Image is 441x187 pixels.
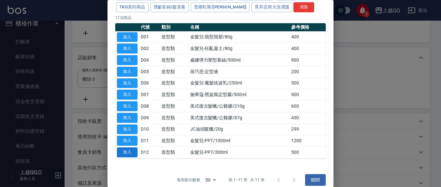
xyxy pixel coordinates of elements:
th: 代號 [139,23,160,32]
button: 加入 [117,32,138,42]
td: 造型類 [160,89,188,101]
button: 加入 [117,101,138,111]
button: 寶齡富錦/髮原素 [150,2,189,12]
p: 11 項商品 [115,15,326,21]
td: 450 [290,112,326,123]
td: 蓓巧思-定型液 [189,66,290,77]
td: D08 [139,101,160,112]
td: 造型類 [160,31,188,43]
td: 美式復古髮蠟/公雞膠/210g [189,101,290,112]
button: 育昇店用大洗潤護 [251,2,292,12]
td: 200 [290,66,326,77]
button: 加入 [117,136,138,146]
button: 關閉 [305,174,326,186]
td: D02 [139,43,160,54]
td: 造型類 [160,66,188,77]
td: D04 [139,54,160,66]
td: 299 [290,123,326,135]
td: JC油頭髮臘/20g [189,123,290,135]
td: 900 [290,54,326,66]
button: 加入 [117,147,138,157]
button: 清除 [293,2,314,12]
td: 金髮兒-PPT/300ml [189,147,290,158]
button: 加入 [117,124,138,134]
td: D05 [139,66,160,77]
td: 金髮兒-PPT/1000ml [189,135,290,147]
td: 900 [290,89,326,101]
td: D12 [139,147,160,158]
td: 400 [290,31,326,43]
th: 名稱 [189,23,290,32]
button: 加入 [117,113,138,123]
td: 造型類 [160,112,188,123]
td: 400 [290,43,326,54]
td: 威娜彈力塑型慕絲/500ml [189,54,290,66]
td: 金髮兒-魔髮炫波乳/250ml [189,77,290,89]
td: 造型類 [160,135,188,147]
button: 加入 [117,55,138,65]
td: 造型類 [160,147,188,158]
button: 加入 [117,67,138,77]
td: 造型類 [160,54,188,66]
td: 造型類 [160,123,188,135]
td: D09 [139,112,160,123]
td: 施華蔻-黑旋風定型霧/500ml [189,89,290,101]
p: 每頁顯示數量 [177,177,200,183]
td: 500 [290,77,326,89]
button: TKO系列商品 [116,2,149,12]
th: 類別 [160,23,188,32]
button: 普羅旺斯/[PERSON_NAME] [191,2,250,12]
td: D07 [139,89,160,101]
p: 第 1–11 筆 共 11 筆 [229,177,264,183]
td: D10 [139,123,160,135]
th: 參考價格 [290,23,326,32]
td: 美式復古髮蠟/公雞膠/87g [189,112,290,123]
td: 造型類 [160,77,188,89]
td: 600 [290,101,326,112]
td: 造型類 [160,43,188,54]
td: 500 [290,147,326,158]
td: 金髮兒-狂亂凝土/80g [189,43,290,54]
button: 加入 [117,90,138,100]
td: 造型類 [160,101,188,112]
td: D01 [139,31,160,43]
td: D11 [139,135,160,147]
td: 1200 [290,135,326,147]
td: D06 [139,77,160,89]
td: 金髮兒-我型我塑/80g [189,31,290,43]
button: 加入 [117,44,138,54]
button: 加入 [117,78,138,88]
